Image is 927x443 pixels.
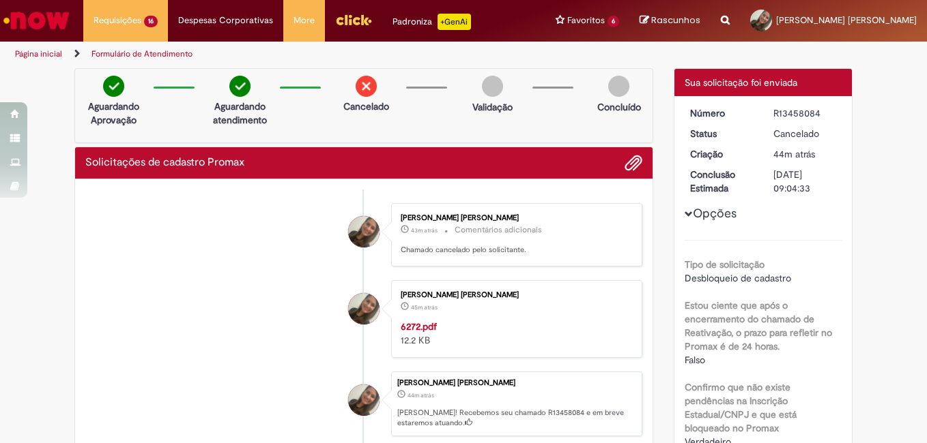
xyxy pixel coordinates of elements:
[348,216,380,247] div: Francielle Muniz Alexandre
[773,106,837,120] div: R13458084
[103,76,124,97] img: check-circle-green.png
[408,391,434,399] span: 44m atrás
[685,354,705,366] span: Falso
[229,76,251,97] img: check-circle-green.png
[773,147,837,161] div: 28/08/2025 14:04:25
[597,100,641,114] p: Concluído
[401,214,628,222] div: [PERSON_NAME] [PERSON_NAME]
[85,371,642,437] li: Francielle Muniz Alexandre
[773,148,815,160] span: 44m atrás
[401,320,437,333] a: 6272.pdf
[356,76,377,97] img: remove.png
[608,16,619,27] span: 6
[91,48,192,59] a: Formulário de Atendimento
[411,226,438,234] span: 43m atrás
[411,303,438,311] time: 28/08/2025 14:04:21
[455,224,542,236] small: Comentários adicionais
[680,147,764,161] dt: Criação
[348,293,380,324] div: Francielle Muniz Alexandre
[411,303,438,311] span: 45m atrás
[178,14,273,27] span: Despesas Corporativas
[680,127,764,140] dt: Status
[685,258,765,271] b: Tipo de solicitação
[85,157,244,169] h2: Solicitações de cadastro Promax Histórico de tíquete
[348,384,380,416] div: Francielle Muniz Alexandre
[401,245,628,256] p: Chamado cancelado pelo solicitante.
[94,14,141,27] span: Requisições
[15,48,62,59] a: Página inicial
[393,14,471,30] div: Padroniza
[472,100,513,114] p: Validação
[685,381,797,434] b: Confirmo que não existe pendências na Inscrição Estadual/CNPJ e que está bloqueado no Promax
[207,100,273,127] p: Aguardando atendimento
[397,408,635,429] p: [PERSON_NAME]! Recebemos seu chamado R13458084 e em breve estaremos atuando.
[144,16,158,27] span: 16
[685,299,832,352] b: Estou ciente que após o encerramento do chamado de Reativação, o prazo para refletir no Promax é ...
[680,168,764,195] dt: Conclusão Estimada
[482,76,503,97] img: img-circle-grey.png
[397,379,635,387] div: [PERSON_NAME] [PERSON_NAME]
[10,42,608,67] ul: Trilhas de página
[401,320,628,347] div: 12.2 KB
[625,154,642,172] button: Adicionar anexos
[776,14,917,26] span: [PERSON_NAME] [PERSON_NAME]
[640,14,700,27] a: Rascunhos
[773,148,815,160] time: 28/08/2025 14:04:25
[773,168,837,195] div: [DATE] 09:04:33
[685,76,797,89] span: Sua solicitação foi enviada
[608,76,629,97] img: img-circle-grey.png
[401,291,628,299] div: [PERSON_NAME] [PERSON_NAME]
[411,226,438,234] time: 28/08/2025 14:06:18
[685,272,791,284] span: Desbloqueio de cadastro
[773,127,837,140] div: Cancelado
[680,106,764,120] dt: Número
[294,14,315,27] span: More
[567,14,605,27] span: Favoritos
[335,10,372,30] img: click_logo_yellow_360x200.png
[651,14,700,27] span: Rascunhos
[1,7,72,34] img: ServiceNow
[81,100,147,127] p: Aguardando Aprovação
[408,391,434,399] time: 28/08/2025 14:04:25
[343,100,389,113] p: Cancelado
[438,14,471,30] p: +GenAi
